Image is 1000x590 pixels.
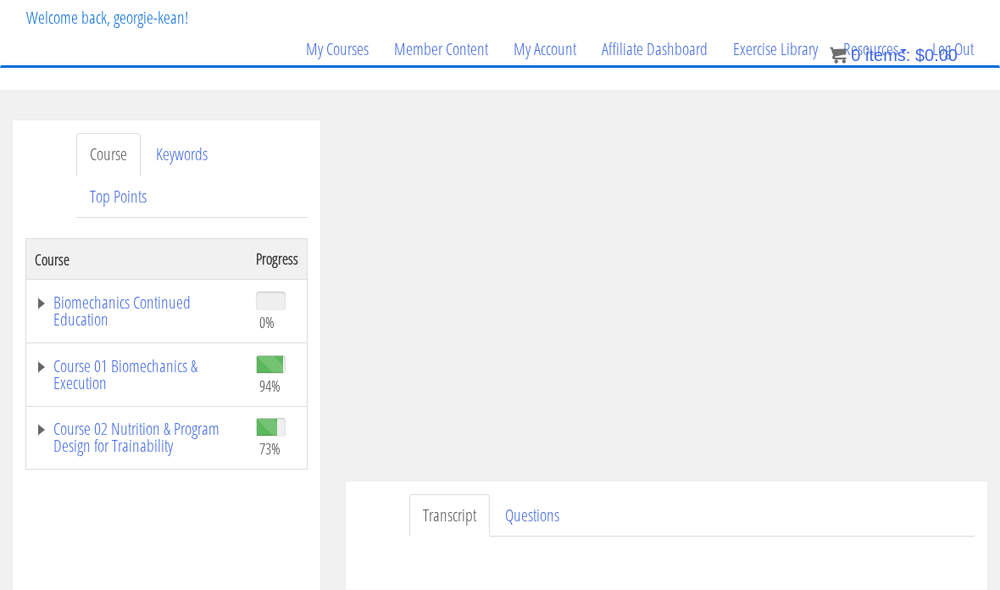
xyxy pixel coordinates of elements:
[259,376,281,395] span: 94%
[76,175,160,219] a: Top Points
[830,46,958,64] a: 0 items: $0.00
[915,46,925,64] span: $
[589,8,720,90] a: Affiliate Dashboard
[76,133,141,176] a: Course
[830,47,847,64] img: icon11.png
[409,494,490,537] a: Transcript
[851,46,860,64] span: 0
[720,8,831,90] a: Exercise Library
[142,133,221,176] a: Keywords
[26,239,248,280] th: Course
[35,294,239,328] a: Biomechanics Continued Education
[865,46,910,64] span: items:
[259,313,275,331] span: 0%
[919,8,986,90] a: Log Out
[259,439,281,458] span: 73%
[35,420,239,454] a: Course 02 Nutrition & Program Design for Trainability
[381,8,501,90] a: Member Content
[915,46,958,64] bdi: 0.00
[501,8,589,90] a: My Account
[831,8,919,90] a: Resources
[247,239,308,280] th: Progress
[35,358,239,392] a: Course 01 Biomechanics & Execution
[492,494,573,537] a: Questions
[293,8,381,90] a: My Courses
